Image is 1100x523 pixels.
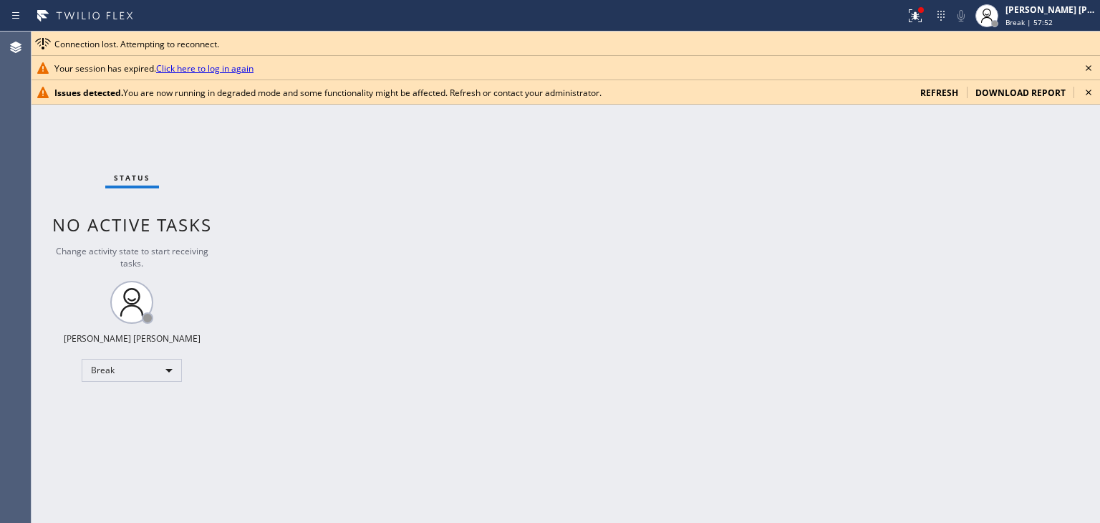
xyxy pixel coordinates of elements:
span: Connection lost. Attempting to reconnect. [54,38,219,50]
span: Change activity state to start receiving tasks. [56,245,208,269]
b: Issues detected. [54,87,123,99]
div: You are now running in degraded mode and some functionality might be affected. Refresh or contact... [54,87,909,99]
a: Click here to log in again [156,62,254,75]
div: [PERSON_NAME] [PERSON_NAME] [1005,4,1096,16]
span: Break | 57:52 [1005,17,1053,27]
button: Mute [951,6,971,26]
span: Status [114,173,150,183]
div: [PERSON_NAME] [PERSON_NAME] [64,332,201,345]
div: Break [82,359,182,382]
span: download report [975,87,1066,99]
span: No active tasks [52,213,212,236]
span: Your session has expired. [54,62,254,75]
span: refresh [920,87,958,99]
